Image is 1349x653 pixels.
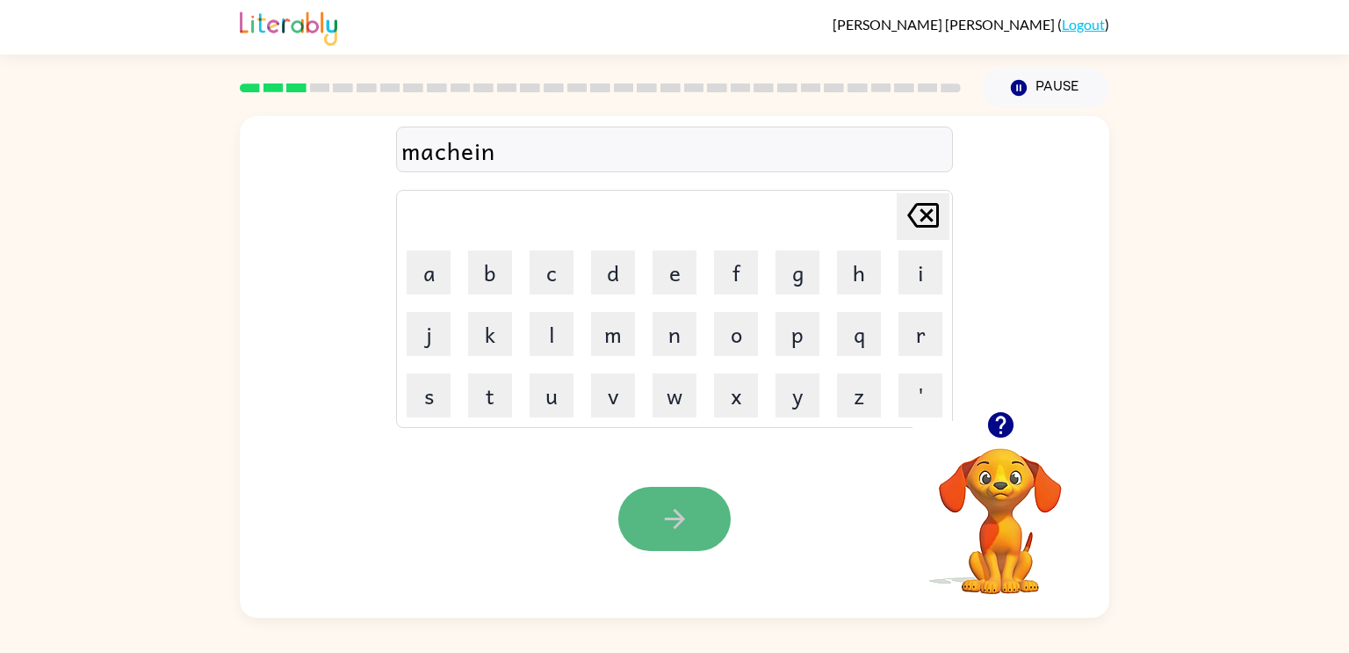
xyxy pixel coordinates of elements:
[837,312,881,356] button: q
[1062,16,1105,33] a: Logout
[401,132,948,169] div: machein
[240,7,337,46] img: Literably
[591,250,635,294] button: d
[775,374,819,417] button: y
[653,374,696,417] button: w
[407,250,451,294] button: a
[530,374,574,417] button: u
[837,374,881,417] button: z
[407,374,451,417] button: s
[898,250,942,294] button: i
[714,374,758,417] button: x
[898,312,942,356] button: r
[833,16,1109,33] div: ( )
[468,250,512,294] button: b
[468,312,512,356] button: k
[714,312,758,356] button: o
[837,250,881,294] button: h
[982,68,1109,108] button: Pause
[833,16,1057,33] span: [PERSON_NAME] [PERSON_NAME]
[913,421,1088,597] video: Your browser must support playing .mp4 files to use Literably. Please try using another browser.
[407,312,451,356] button: j
[898,374,942,417] button: '
[591,312,635,356] button: m
[653,312,696,356] button: n
[530,312,574,356] button: l
[468,374,512,417] button: t
[591,374,635,417] button: v
[530,250,574,294] button: c
[653,250,696,294] button: e
[775,250,819,294] button: g
[714,250,758,294] button: f
[775,312,819,356] button: p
